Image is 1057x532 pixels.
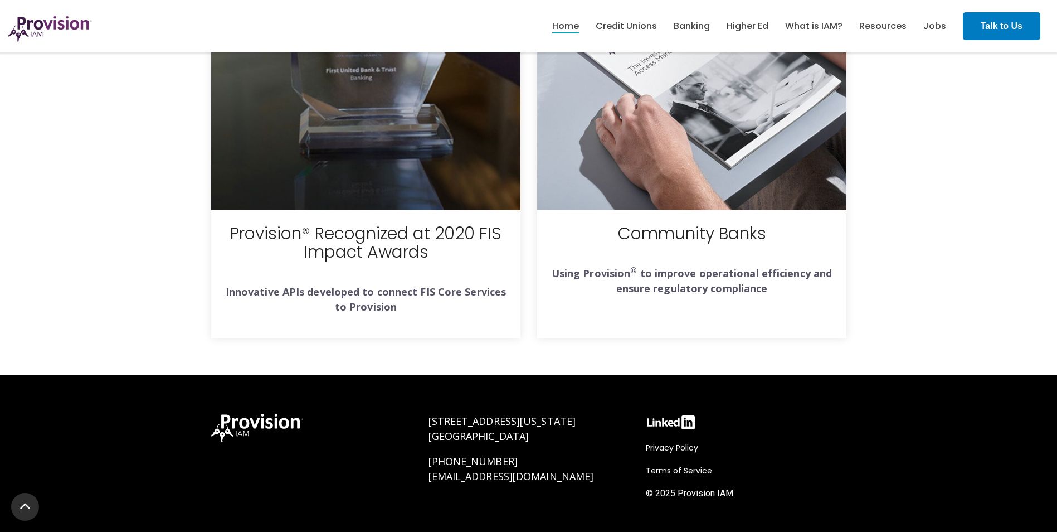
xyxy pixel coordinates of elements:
[428,470,594,483] a: [EMAIL_ADDRESS][DOMAIN_NAME]
[596,17,657,36] a: Credit Unions
[646,464,718,477] a: Terms of Service
[225,224,506,279] h3: Provision® Recognized at 2020 FIS Impact Awards
[211,414,303,442] img: ProvisionIAM-Logo-White@3x
[859,17,907,36] a: Resources
[544,8,954,44] nav: menu
[551,267,831,295] strong: Using Provision to improve operational efficiency and ensure regulatory compliance
[8,16,92,42] img: ProvisionIAM-Logo-Purple
[981,21,1022,31] strong: Talk to Us
[225,285,505,313] strong: Innovative APIs developed to connect FIS Core Services to Provision
[646,414,696,431] img: linkedin
[646,441,704,454] a: Privacy Policy
[646,488,733,499] span: © 2025 Provision IAM
[785,17,842,36] a: What is IAM?
[428,429,529,443] span: [GEOGRAPHIC_DATA]
[428,414,576,443] a: [STREET_ADDRESS][US_STATE][GEOGRAPHIC_DATA]
[727,17,768,36] a: Higher Ed
[630,265,637,275] sup: ®
[646,442,698,453] span: Privacy Policy
[646,441,846,506] div: Navigation Menu
[552,17,579,36] a: Home
[428,454,518,468] a: [PHONE_NUMBER]
[428,414,576,428] span: [STREET_ADDRESS][US_STATE]
[963,12,1040,40] a: Talk to Us
[646,465,712,476] span: Terms of Service
[923,17,946,36] a: Jobs
[551,224,832,261] h3: Community Banks
[674,17,710,36] a: Banking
